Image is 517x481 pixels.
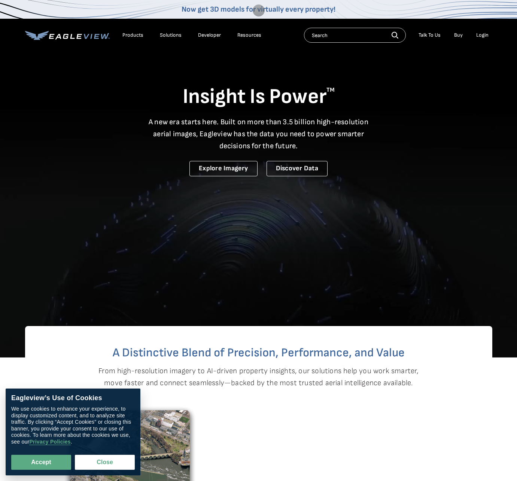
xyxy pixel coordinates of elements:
div: Solutions [160,32,182,39]
a: Explore Imagery [189,161,258,176]
button: Close [75,455,135,470]
div: Talk To Us [419,32,441,39]
div: We use cookies to enhance your experience, to display customized content, and to analyze site tra... [11,406,135,445]
h1: Insight Is Power [25,84,492,110]
div: Login [476,32,489,39]
sup: TM [326,86,335,94]
p: From high-resolution imagery to AI-driven property insights, our solutions help you work smarter,... [98,365,419,389]
h2: A Distinctive Blend of Precision, Performance, and Value [55,347,462,359]
a: Developer [198,32,221,39]
a: Now get 3D models for virtually every property! [182,5,335,14]
a: Discover Data [267,161,328,176]
button: Accept [11,455,71,470]
p: A new era starts here. Built on more than 3.5 billion high-resolution aerial images, Eagleview ha... [144,116,373,152]
input: Search [304,28,406,43]
div: Products [122,32,143,39]
div: Eagleview’s Use of Cookies [11,394,135,402]
div: Resources [237,32,261,39]
a: Buy [454,32,463,39]
a: Privacy Policies [29,439,70,445]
